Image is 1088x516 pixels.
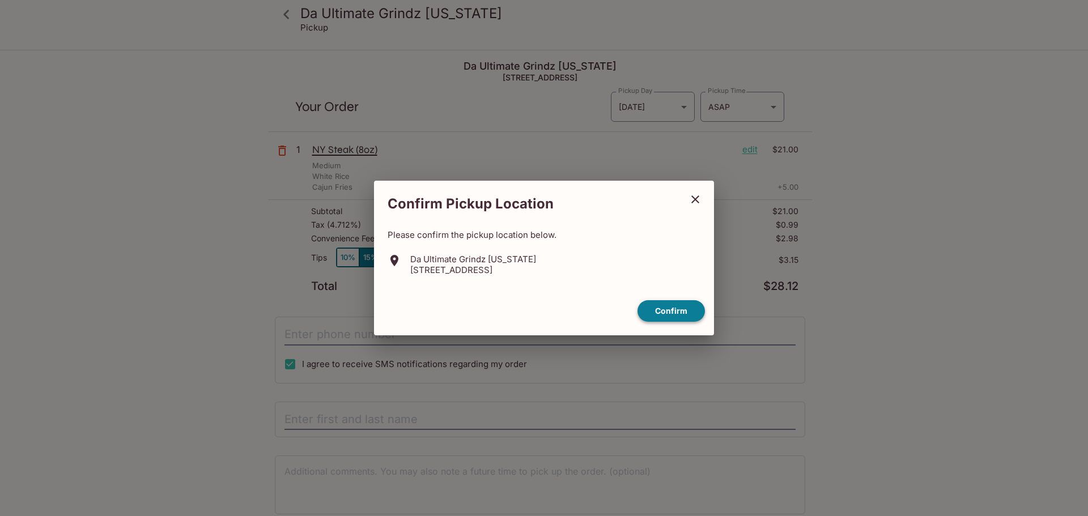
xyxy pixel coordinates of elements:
[637,300,705,322] button: confirm
[410,265,536,275] p: [STREET_ADDRESS]
[374,190,681,218] h2: Confirm Pickup Location
[388,229,700,240] p: Please confirm the pickup location below.
[410,254,536,265] p: Da Ultimate Grindz [US_STATE]
[681,185,709,214] button: close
